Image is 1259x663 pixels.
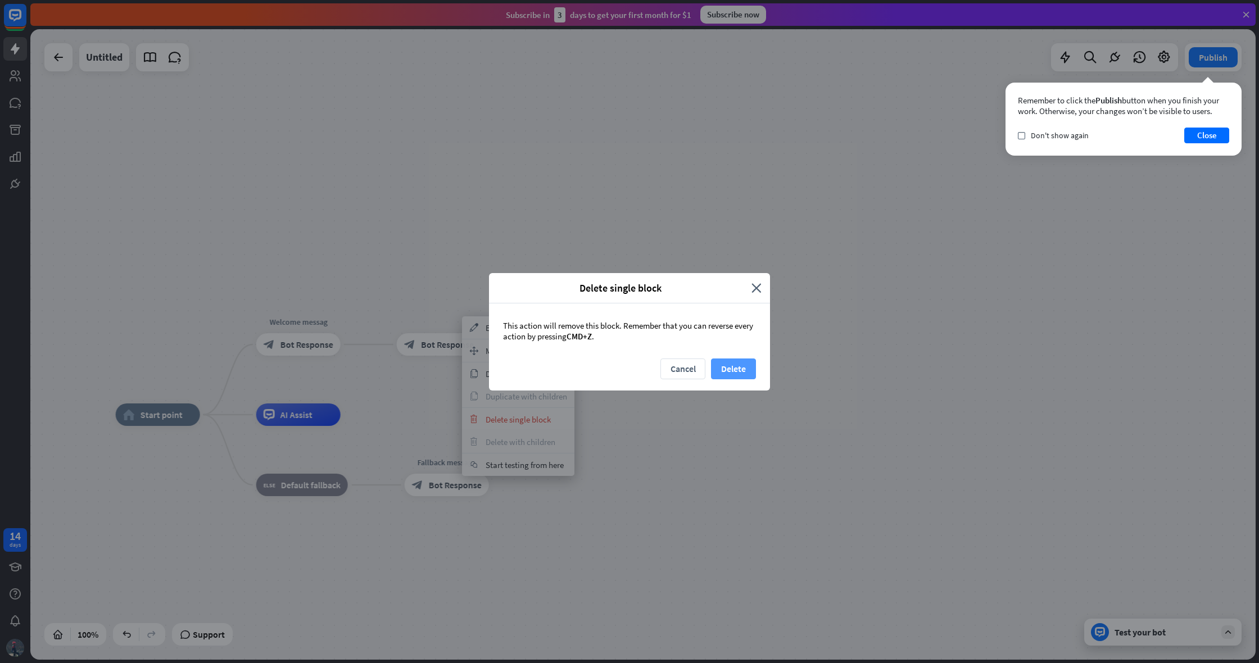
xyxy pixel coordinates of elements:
[489,303,770,358] div: This action will remove this block. Remember that you can reverse every action by pressing .
[1184,128,1229,143] button: Close
[1031,130,1089,140] span: Don't show again
[711,358,756,379] button: Delete
[9,4,43,38] button: Open LiveChat chat widget
[1095,95,1122,106] span: Publish
[660,358,705,379] button: Cancel
[751,281,762,294] i: close
[567,331,592,342] span: CMD+Z
[1018,95,1229,116] div: Remember to click the button when you finish your work. Otherwise, your changes won’t be visible ...
[497,281,743,294] span: Delete single block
